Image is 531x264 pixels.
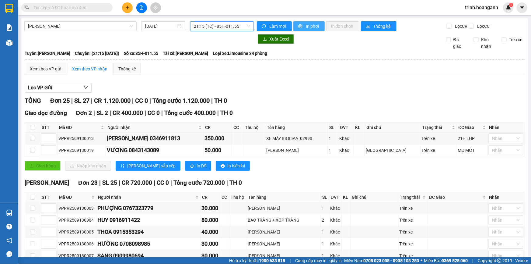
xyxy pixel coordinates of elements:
div: VƯƠNG 0843143089 [107,146,202,155]
div: SANG 0909980694 [97,252,199,260]
span: ĐC Giao [429,194,481,201]
span: Người nhận [107,124,197,131]
button: sort-ascending[PERSON_NAME] sắp xếp [116,161,180,171]
button: syncLàm mới [257,21,292,31]
div: XE MÁY BS 85AA_02990 [266,135,327,142]
div: Khác [330,252,341,259]
span: Đơn 25 [50,97,70,104]
div: PHƯỢNG 0767323779 [97,204,199,212]
span: Tổng cước 400.000 [164,109,216,116]
span: trinh.hoanganh [460,4,503,11]
span: In DS [197,162,206,169]
span: Mã GD [59,124,100,131]
th: SL [321,192,329,202]
th: STT [40,123,58,133]
button: Lọc VP Gửi [25,83,92,93]
img: icon-new-feature [506,5,511,10]
th: Tên hàng [265,123,328,133]
span: Loại xe: Limousine 34 phòng [213,50,267,57]
button: uploadGiao hàng [25,161,61,171]
span: | [119,179,120,186]
span: [PERSON_NAME] sắp xếp [127,162,176,169]
span: ⚪️ [421,259,422,262]
th: SL [328,123,338,133]
div: [GEOGRAPHIC_DATA] [366,147,420,154]
div: VPPR2509130005 [58,229,95,235]
span: | [99,179,101,186]
span: 1 [510,3,512,7]
div: VPPR2509130007 [58,252,95,259]
div: Khác [330,205,341,212]
div: HƯỜNG 0708098985 [97,240,199,248]
button: bar-chartThống kê [361,21,397,31]
span: printer [298,24,303,29]
span: Số xe: 85H-011.55 [124,50,158,57]
span: plus [125,5,130,10]
button: file-add [136,2,147,13]
div: Nhãn [489,124,523,131]
span: caret-down [519,5,525,10]
span: TH 0 [214,97,227,104]
span: | [71,97,73,104]
td: VPPR2509130006 [58,238,96,250]
td: VPPR2509130007 [58,250,96,262]
button: downloadNhập kho nhận [65,161,111,171]
span: [PERSON_NAME] [25,179,69,186]
b: Tuyến: [PERSON_NAME] [25,51,70,56]
span: | [472,257,473,264]
img: solution-icon [6,24,12,31]
span: | [217,109,219,116]
div: VPPR2509130019 [58,147,105,154]
span: Phan Rang - Hồ Chí Minh [28,22,133,31]
span: Đơn 23 [78,179,98,186]
span: Trạng thái [422,124,451,131]
span: | [170,179,172,186]
th: STT [40,192,58,202]
div: MĐ MỚI [458,147,487,154]
div: [PERSON_NAME] [248,241,320,247]
span: question-circle [6,224,12,230]
div: Trên xe [422,147,456,154]
div: Khác [330,229,341,235]
span: search [25,5,30,10]
input: Tìm tên, số ĐT hoặc mã đơn [33,4,105,11]
div: 40.000 [201,228,219,236]
strong: 0369 525 060 [442,258,468,263]
span: Tổng cước 1.120.000 [152,97,210,104]
span: | [211,97,213,104]
div: 1 [322,229,328,235]
button: downloadXuất Excel [258,34,294,44]
span: Thống kê [373,23,392,30]
td: VPPR2509130003 [58,202,96,214]
span: ĐC Giao [459,124,481,131]
span: Mã GD [59,194,90,201]
div: Trên xe [400,241,427,247]
div: [PERSON_NAME] [248,229,320,235]
span: | [161,109,163,116]
img: warehouse-icon [6,210,12,216]
span: SL 2 [96,109,108,116]
span: 21:15 (TC) - 85H-011.55 [194,22,250,31]
span: SL 27 [74,97,89,104]
span: Cung cấp máy in - giấy in: [295,257,343,264]
div: 1 [322,241,328,247]
span: message [6,251,12,257]
span: Tổng cước 720.000 [173,179,225,186]
span: download [263,37,267,42]
th: CC [232,123,243,133]
div: 1 [329,135,337,142]
span: CC 0 [157,179,169,186]
span: | [145,109,146,116]
span: Tài xế: [PERSON_NAME] [163,50,208,57]
td: VPPR2509130004 [58,214,96,226]
span: Lọc CR [452,23,468,30]
span: | [91,97,93,104]
th: CR [201,192,220,202]
span: Miền Nam [344,257,419,264]
div: 30.000 [201,204,219,212]
strong: 1900 633 818 [259,258,285,263]
span: Lọc CC [475,23,491,30]
span: printer [221,164,225,169]
button: plus [122,2,133,13]
span: file-add [139,5,144,10]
